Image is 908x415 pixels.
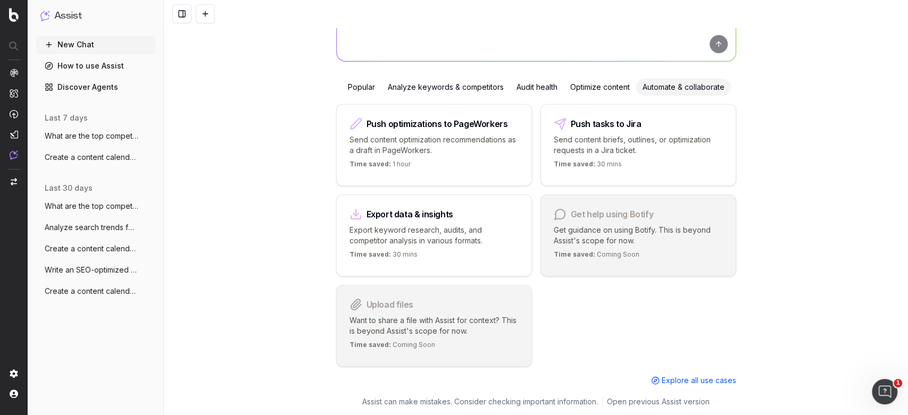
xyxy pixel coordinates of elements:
[554,160,595,168] span: Time saved:
[554,160,622,173] p: 30 mins
[40,11,50,21] img: Assist
[662,375,736,386] span: Explore all use cases
[45,131,138,141] span: What are the top competitors ranking for
[341,79,381,96] div: Popular
[10,150,18,159] img: Assist
[36,240,155,257] button: Create a content calendar using trends &
[349,160,411,173] p: 1 hour
[10,369,18,378] img: Setting
[10,389,18,398] img: My account
[10,89,18,98] img: Intelligence
[36,36,155,53] button: New Chat
[349,250,418,263] p: 30 mins
[36,149,155,166] button: Create a content calendar using trends &
[349,341,391,349] span: Time saved:
[366,120,508,128] div: Push optimizations to PageWorkers
[510,79,564,96] div: Audit health
[349,250,391,258] span: Time saved:
[554,134,723,156] p: Send content briefs, outlines, or optimization requests in a Jira ticket.
[349,160,391,168] span: Time saved:
[45,286,138,297] span: Create a content calendar using trends &
[349,225,519,246] p: Export keyword research, audits, and competitor analysis in various formats.
[36,198,155,215] button: What are the top competitors ranking for
[40,9,151,23] button: Assist
[36,57,155,74] a: How to use Assist
[36,261,155,278] button: Write an SEO-optimized article about on
[894,379,902,387] span: 1
[366,210,453,218] div: Export data & insights
[54,9,82,23] h1: Assist
[45,265,138,275] span: Write an SEO-optimized article about on
[564,79,636,96] div: Optimize content
[45,113,88,123] span: last 7 days
[651,375,736,386] a: Explore all use cases
[571,120,642,128] div: Push tasks to Jira
[554,250,639,263] p: Coming Soon
[10,69,18,77] img: Analytics
[636,79,731,96] div: Automate & collaborate
[36,79,155,96] a: Discover Agents
[349,341,435,353] p: Coming Soon
[45,183,93,193] span: last 30 days
[45,201,138,211] span: What are the top competitors ranking for
[366,300,413,309] div: Upload files
[554,225,723,246] p: Get guidance on using Botify. This is beyond Assist's scope for now.
[36,128,155,145] button: What are the top competitors ranking for
[9,8,19,22] img: Botify logo
[11,178,17,185] img: Switch project
[607,396,710,407] a: Open previous Assist version
[554,250,595,258] span: Time saved:
[381,79,510,96] div: Analyze keywords & competitors
[45,243,138,254] span: Create a content calendar using trends &
[10,109,18,118] img: Activation
[349,315,519,336] p: Want to share a file with Assist for context? This is beyond Assist's scope for now.
[362,396,598,407] p: Assist can make mistakes. Consider checking important information.
[45,152,138,163] span: Create a content calendar using trends &
[349,134,519,156] p: Send content optimization recommendations as a draft in PageWorkers.
[45,222,138,233] span: Analyze search trends for: shoes
[872,379,897,404] iframe: Intercom live chat
[10,130,18,139] img: Studio
[36,283,155,300] button: Create a content calendar using trends &
[571,210,654,218] div: Get help using Botify
[36,219,155,236] button: Analyze search trends for: shoes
